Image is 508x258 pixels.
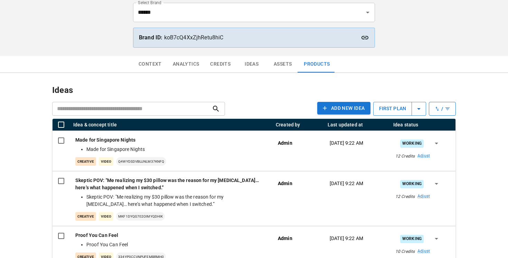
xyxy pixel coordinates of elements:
p: 12 Credits [395,153,415,159]
p: Proof You Can Feel [75,232,267,239]
p: Q4wYdSdvbUjnlm37knFq [116,157,166,166]
p: creative [75,212,96,221]
button: Add NEW IDEA [317,102,370,115]
p: 12 Credits [395,193,415,200]
button: Credits [205,56,236,73]
div: Working [400,180,424,188]
button: Open [363,8,373,17]
p: Admin [278,180,292,187]
li: Skeptic POV: "Me realizing my $30 pillow was the reason for my [MEDICAL_DATA]… here’s what happen... [86,193,264,208]
p: [DATE] 9:22 AM [330,140,363,147]
p: mKF1dyqg702OIMYqDhik [116,212,165,221]
strong: Brand ID: [139,34,162,41]
p: creative [75,157,96,166]
button: Menu [319,123,322,126]
p: Made for Singapore Nights [75,136,267,144]
a: Adjust [417,248,430,255]
p: Admin [278,235,292,242]
button: Products [298,56,335,73]
button: Context [133,56,167,73]
button: Menu [267,123,271,126]
div: Working [400,235,424,243]
div: Working [400,140,424,147]
div: Created by [276,122,300,127]
a: Adjust [417,153,430,159]
li: Made for Singapore Nights [86,146,264,153]
a: Add NEW IDEA [317,102,370,116]
p: Admin [278,140,292,147]
button: Menu [385,123,388,126]
p: Video [99,212,113,221]
li: Proof You Can Feel [86,241,264,248]
p: [DATE] 9:22 AM [330,180,363,187]
button: Menu [450,123,454,126]
button: Analytics [167,56,205,73]
p: Skeptic POV: "Me realizing my $30 pillow was the reason for my [MEDICAL_DATA]… here’s what happen... [75,177,267,191]
a: Adjust [417,193,430,200]
p: koB7cQ4XxZjhRetu8hiC [139,34,369,42]
p: 10 Credits [395,248,415,255]
button: Ideas [236,56,267,73]
button: Assets [267,56,298,73]
p: first plan [374,101,412,116]
div: Idea status [393,122,418,127]
button: first plan [373,102,426,116]
div: Last updated at [328,122,363,127]
p: Ideas [52,84,456,96]
p: [DATE] 9:22 AM [330,235,363,242]
p: Video [99,157,113,166]
div: Idea & concept title [73,122,117,127]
